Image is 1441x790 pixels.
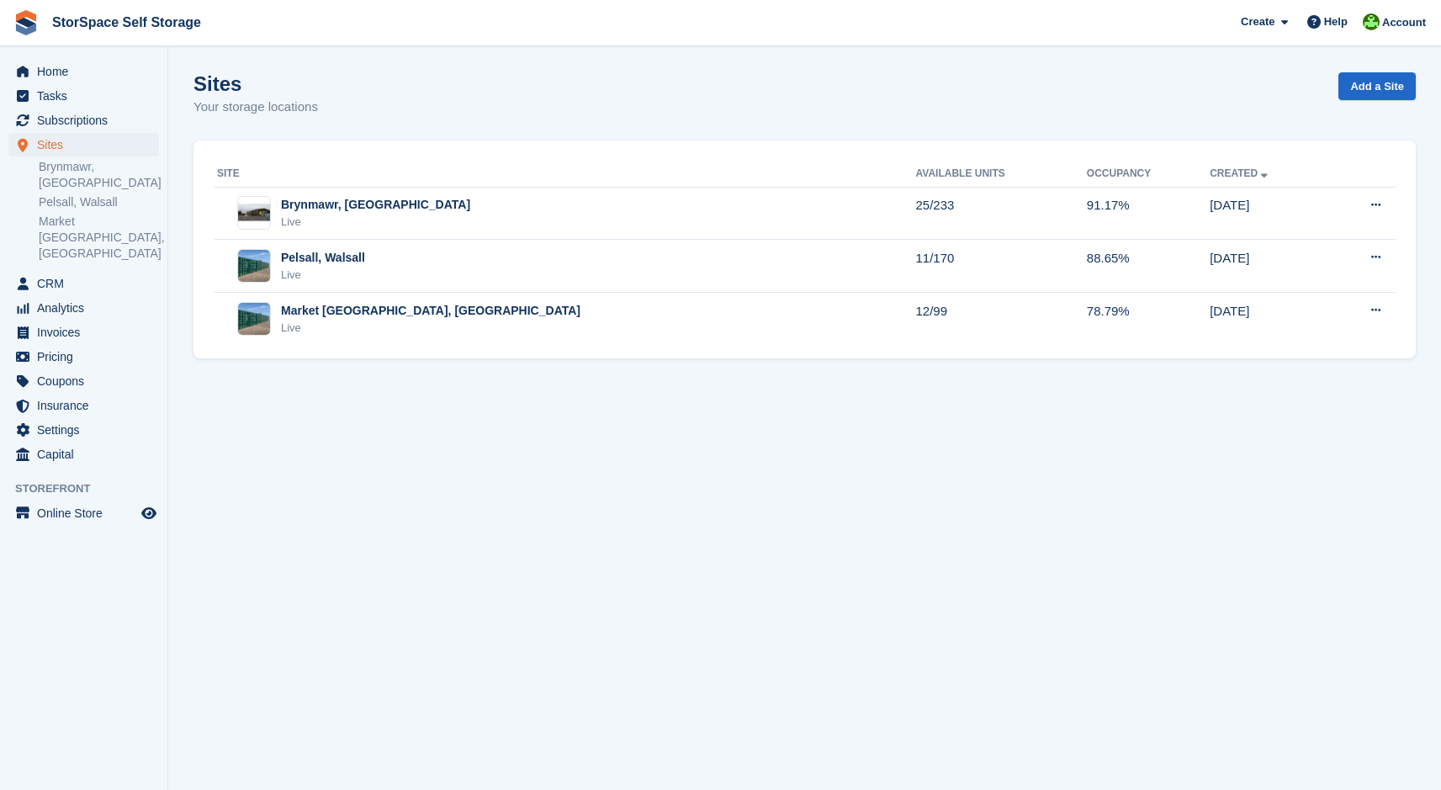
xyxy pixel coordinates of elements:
a: Add a Site [1338,72,1416,100]
span: Analytics [37,296,138,320]
span: Create [1241,13,1274,30]
span: Storefront [15,480,167,497]
a: menu [8,345,159,368]
div: Live [281,267,365,284]
a: menu [8,394,159,417]
a: Market [GEOGRAPHIC_DATA], [GEOGRAPHIC_DATA] [39,214,159,262]
td: [DATE] [1210,240,1327,293]
td: 11/170 [916,240,1087,293]
a: menu [8,109,159,132]
span: Invoices [37,321,138,344]
div: Live [281,214,470,231]
a: menu [8,272,159,295]
td: [DATE] [1210,293,1327,345]
span: Sites [37,133,138,156]
a: menu [8,84,159,108]
a: menu [8,443,159,466]
span: Account [1382,14,1426,31]
td: 88.65% [1087,240,1210,293]
td: 12/99 [916,293,1087,345]
div: Brynmawr, [GEOGRAPHIC_DATA] [281,196,470,214]
th: Site [214,161,916,188]
span: Online Store [37,501,138,525]
span: Subscriptions [37,109,138,132]
a: menu [8,369,159,393]
td: 91.17% [1087,187,1210,240]
a: menu [8,501,159,525]
th: Occupancy [1087,161,1210,188]
th: Available Units [916,161,1087,188]
div: Live [281,320,580,337]
span: Coupons [37,369,138,393]
span: CRM [37,272,138,295]
a: Pelsall, Walsall [39,194,159,210]
span: Tasks [37,84,138,108]
img: Image of Pelsall, Walsall site [238,250,270,282]
p: Your storage locations [193,98,318,117]
a: StorSpace Self Storage [45,8,208,36]
img: stora-icon-8386f47178a22dfd0bd8f6a31ec36ba5ce8667c1dd55bd0f319d3a0aa187defe.svg [13,10,39,35]
a: Created [1210,167,1271,179]
img: Image of Market Drayton, Shropshire site [238,303,270,335]
div: Market [GEOGRAPHIC_DATA], [GEOGRAPHIC_DATA] [281,302,580,320]
td: 78.79% [1087,293,1210,345]
td: [DATE] [1210,187,1327,240]
a: menu [8,60,159,83]
span: Pricing [37,345,138,368]
img: Jon Pace [1363,13,1380,30]
span: Home [37,60,138,83]
a: Brynmawr, [GEOGRAPHIC_DATA] [39,159,159,191]
a: menu [8,296,159,320]
img: Image of Brynmawr, South Wales site [238,202,270,224]
a: Preview store [139,503,159,523]
span: Settings [37,418,138,442]
div: Pelsall, Walsall [281,249,365,267]
h1: Sites [193,72,318,95]
span: Help [1324,13,1348,30]
td: 25/233 [916,187,1087,240]
a: menu [8,133,159,156]
a: menu [8,321,159,344]
span: Capital [37,443,138,466]
span: Insurance [37,394,138,417]
a: menu [8,418,159,442]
